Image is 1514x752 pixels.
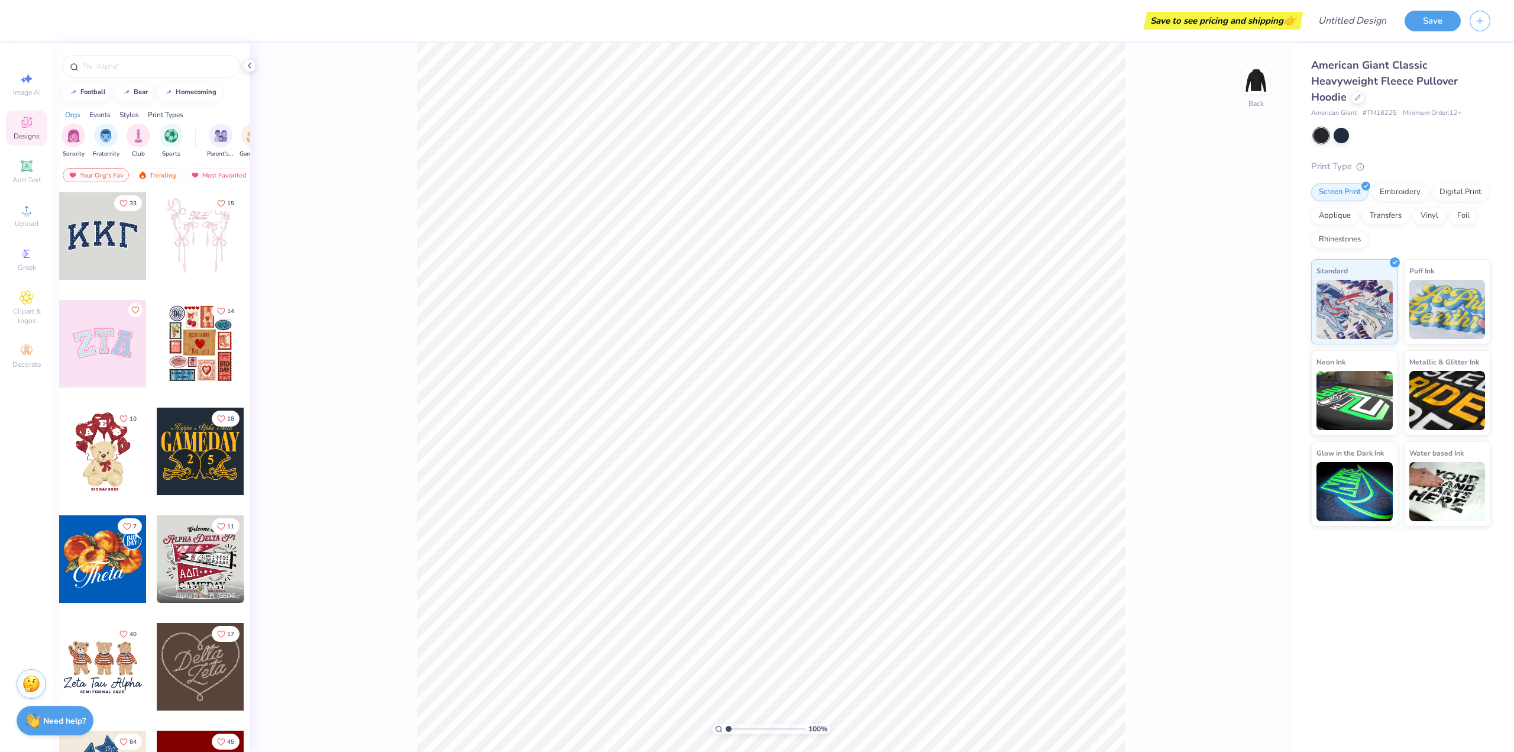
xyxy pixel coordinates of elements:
[1311,207,1358,225] div: Applique
[99,129,112,143] img: Fraternity Image
[227,308,234,314] span: 14
[1409,371,1486,430] img: Metallic & Glitter Ink
[212,195,240,211] button: Like
[130,201,137,206] span: 33
[157,83,222,101] button: homecoming
[1372,183,1428,201] div: Embroidery
[119,109,139,120] div: Styles
[118,518,142,534] button: Like
[1403,108,1462,118] span: Minimum Order: 12 +
[162,150,180,159] span: Sports
[227,416,234,422] span: 18
[6,306,47,325] span: Clipart & logos
[212,518,240,534] button: Like
[164,89,173,96] img: trend_line.gif
[240,124,267,159] button: filter button
[212,303,240,319] button: Like
[80,89,106,95] div: football
[227,739,234,745] span: 45
[227,631,234,637] span: 17
[114,734,142,750] button: Like
[132,150,145,159] span: Club
[63,168,129,182] div: Your Org's Fav
[93,124,119,159] div: filter for Fraternity
[1309,9,1396,33] input: Untitled Design
[164,129,178,143] img: Sports Image
[227,201,234,206] span: 15
[133,524,137,530] span: 7
[212,411,240,427] button: Like
[1316,371,1393,430] img: Neon Ink
[247,129,260,143] img: Game Day Image
[128,303,143,317] button: Like
[114,195,142,211] button: Like
[227,524,234,530] span: 11
[1405,11,1461,31] button: Save
[43,715,86,727] strong: Need help?
[212,626,240,642] button: Like
[1432,183,1489,201] div: Digital Print
[207,124,234,159] div: filter for Parent's Weekend
[89,109,111,120] div: Events
[127,124,150,159] button: filter button
[12,360,41,369] span: Decorate
[14,131,40,141] span: Designs
[138,171,147,179] img: trending.gif
[114,411,142,427] button: Like
[1409,356,1479,368] span: Metallic & Glitter Ink
[115,83,153,101] button: bear
[1147,12,1300,30] div: Save to see pricing and shipping
[62,83,111,101] button: football
[122,89,131,96] img: trend_line.gif
[176,583,225,591] span: [PERSON_NAME]
[67,129,80,143] img: Sorority Image
[1311,108,1357,118] span: American Giant
[207,124,234,159] button: filter button
[1311,231,1369,248] div: Rhinestones
[1409,462,1486,521] img: Water based Ink
[65,109,80,120] div: Orgs
[68,171,77,179] img: most_fav.gif
[1409,264,1434,277] span: Puff Ink
[114,626,142,642] button: Like
[1244,69,1268,92] img: Back
[62,124,85,159] button: filter button
[240,150,267,159] span: Game Day
[1311,183,1369,201] div: Screen Print
[176,592,240,601] span: Alpha Delta Pi, [GEOGRAPHIC_DATA][US_STATE] at [GEOGRAPHIC_DATA]
[1409,280,1486,339] img: Puff Ink
[1316,264,1348,277] span: Standard
[176,89,216,95] div: homecoming
[1450,207,1477,225] div: Foil
[18,263,36,272] span: Greek
[132,168,182,182] div: Trending
[15,219,38,228] span: Upload
[130,631,137,637] span: 40
[1316,280,1393,339] img: Standard
[1316,447,1384,459] span: Glow in the Dark Ink
[63,150,85,159] span: Sorority
[132,129,145,143] img: Club Image
[69,89,78,96] img: trend_line.gif
[93,124,119,159] button: filter button
[240,124,267,159] div: filter for Game Day
[190,171,200,179] img: most_fav.gif
[159,124,183,159] div: filter for Sports
[1316,356,1345,368] span: Neon Ink
[12,175,41,185] span: Add Text
[127,124,150,159] div: filter for Club
[159,124,183,159] button: filter button
[214,129,228,143] img: Parent's Weekend Image
[1316,462,1393,521] img: Glow in the Dark Ink
[1413,207,1446,225] div: Vinyl
[93,150,119,159] span: Fraternity
[1363,108,1397,118] span: # TM18225
[212,734,240,750] button: Like
[185,168,252,182] div: Most Favorited
[148,109,183,120] div: Print Types
[13,88,41,97] span: Image AI
[1248,98,1264,109] div: Back
[1362,207,1409,225] div: Transfers
[62,124,85,159] div: filter for Sorority
[130,416,137,422] span: 10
